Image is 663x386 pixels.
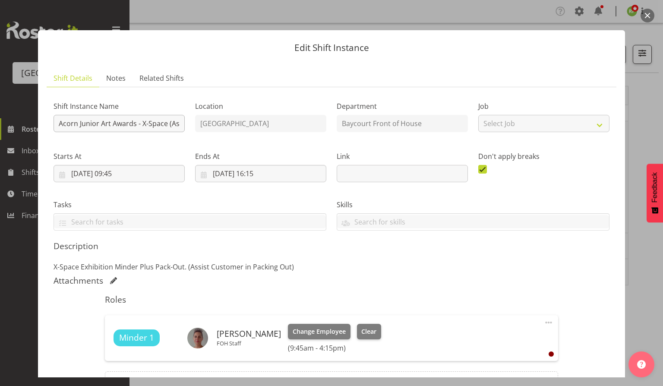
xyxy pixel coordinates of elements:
span: Related Shifts [139,73,184,83]
label: Skills [337,199,609,210]
h5: Description [54,241,609,251]
input: Click to select... [195,165,326,182]
span: Notes [106,73,126,83]
label: Starts At [54,151,185,161]
img: help-xxl-2.png [637,360,646,369]
button: Feedback - Show survey [647,164,663,222]
p: Edit Shift Instance [47,43,616,52]
div: User is clocked out [549,351,554,357]
span: Minder 1 [119,332,154,344]
p: FOH Staff [217,340,281,347]
span: Clear [361,327,376,336]
input: Click to select... [54,165,185,182]
h6: [PERSON_NAME] [217,329,281,339]
label: Link [337,151,468,161]
label: Ends At [195,151,326,161]
span: Change Employee [293,327,346,336]
h5: Roles [105,294,558,305]
input: Search for skills [337,215,609,228]
label: Job [478,101,609,111]
h5: Attachments [54,275,103,286]
h6: (9:45am - 4:15pm) [288,344,381,352]
p: X-Space Exhibition Minder Plus Pack-Out. (Assist Customer in Packing Out) [54,262,609,272]
label: Tasks [54,199,326,210]
span: Shift Details [54,73,92,83]
label: Location [195,101,326,111]
input: Shift Instance Name [54,115,185,132]
span: Feedback [651,172,659,202]
label: Don't apply breaks [478,151,609,161]
label: Shift Instance Name [54,101,185,111]
img: lisa-camplin39eb652cd60ab4b13f89f5bbe30ec9d7.png [187,328,208,348]
input: Search for tasks [54,215,326,228]
button: Clear [357,324,382,339]
label: Department [337,101,468,111]
button: Change Employee [288,324,350,339]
